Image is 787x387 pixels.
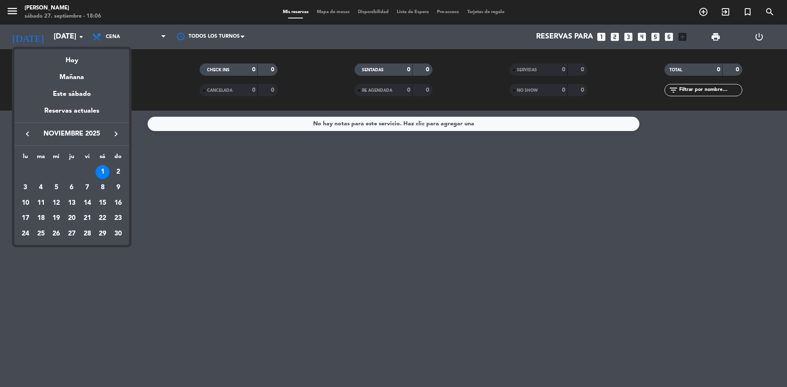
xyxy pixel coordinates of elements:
div: 3 [18,181,32,195]
div: 4 [34,181,48,195]
div: 15 [96,196,109,210]
span: noviembre 2025 [35,129,109,139]
div: 6 [65,181,79,195]
i: keyboard_arrow_left [23,129,32,139]
div: Hoy [14,49,129,66]
div: 12 [49,196,63,210]
div: 19 [49,211,63,225]
div: 30 [111,227,125,241]
td: 7 de noviembre de 2025 [80,180,95,195]
div: 16 [111,196,125,210]
div: Mañana [14,66,129,83]
div: 5 [49,181,63,195]
td: 27 de noviembre de 2025 [64,226,80,242]
td: 3 de noviembre de 2025 [18,180,33,195]
div: 7 [80,181,94,195]
div: 26 [49,227,63,241]
td: 9 de noviembre de 2025 [110,180,126,195]
td: 12 de noviembre de 2025 [48,195,64,211]
td: 15 de noviembre de 2025 [95,195,111,211]
td: 10 de noviembre de 2025 [18,195,33,211]
td: 11 de noviembre de 2025 [33,195,49,211]
div: 29 [96,227,109,241]
td: 21 de noviembre de 2025 [80,210,95,226]
div: 24 [18,227,32,241]
div: 23 [111,211,125,225]
div: 28 [80,227,94,241]
div: 10 [18,196,32,210]
div: 11 [34,196,48,210]
td: 30 de noviembre de 2025 [110,226,126,242]
td: 1 de noviembre de 2025 [95,164,111,180]
th: viernes [80,152,95,165]
td: 5 de noviembre de 2025 [48,180,64,195]
td: 8 de noviembre de 2025 [95,180,111,195]
button: keyboard_arrow_left [20,129,35,139]
div: Este sábado [14,83,129,106]
td: NOV. [18,164,95,180]
button: keyboard_arrow_right [109,129,123,139]
td: 6 de noviembre de 2025 [64,180,80,195]
td: 25 de noviembre de 2025 [33,226,49,242]
div: 25 [34,227,48,241]
td: 23 de noviembre de 2025 [110,210,126,226]
div: 18 [34,211,48,225]
div: 9 [111,181,125,195]
td: 28 de noviembre de 2025 [80,226,95,242]
th: martes [33,152,49,165]
td: 22 de noviembre de 2025 [95,210,111,226]
div: 17 [18,211,32,225]
td: 2 de noviembre de 2025 [110,164,126,180]
td: 26 de noviembre de 2025 [48,226,64,242]
th: lunes [18,152,33,165]
td: 17 de noviembre de 2025 [18,210,33,226]
div: 8 [96,181,109,195]
th: jueves [64,152,80,165]
th: domingo [110,152,126,165]
td: 19 de noviembre de 2025 [48,210,64,226]
td: 18 de noviembre de 2025 [33,210,49,226]
i: keyboard_arrow_right [111,129,121,139]
div: 14 [80,196,94,210]
td: 20 de noviembre de 2025 [64,210,80,226]
div: 27 [65,227,79,241]
div: 2 [111,165,125,179]
th: sábado [95,152,111,165]
td: 13 de noviembre de 2025 [64,195,80,211]
div: 13 [65,196,79,210]
div: 21 [80,211,94,225]
div: 22 [96,211,109,225]
td: 24 de noviembre de 2025 [18,226,33,242]
th: miércoles [48,152,64,165]
div: Reservas actuales [14,106,129,122]
td: 4 de noviembre de 2025 [33,180,49,195]
td: 14 de noviembre de 2025 [80,195,95,211]
div: 1 [96,165,109,179]
div: 20 [65,211,79,225]
td: 29 de noviembre de 2025 [95,226,111,242]
td: 16 de noviembre de 2025 [110,195,126,211]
